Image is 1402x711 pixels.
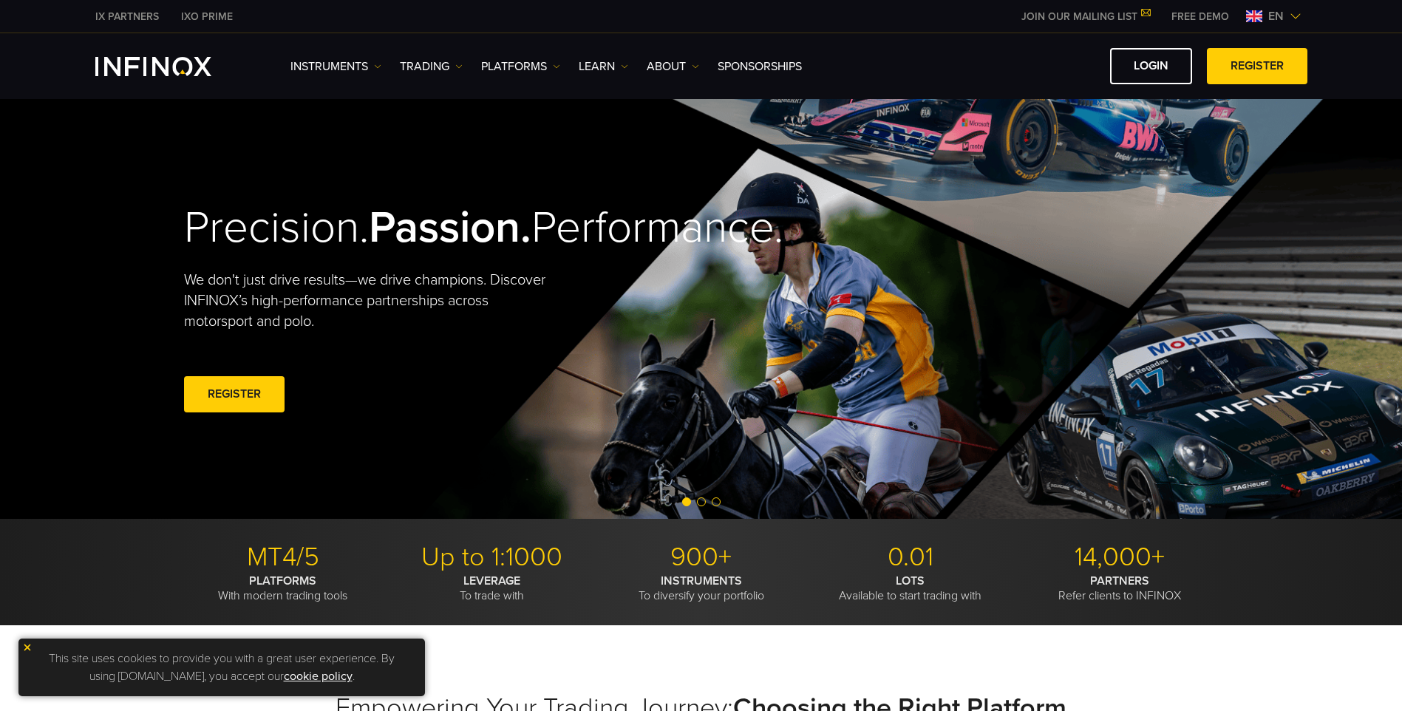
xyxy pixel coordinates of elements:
[481,58,560,75] a: PLATFORMS
[718,58,802,75] a: SPONSORSHIPS
[1262,7,1290,25] span: en
[369,201,531,254] strong: Passion.
[184,541,382,574] p: MT4/5
[1021,541,1219,574] p: 14,000+
[811,574,1010,603] p: Available to start trading with
[284,669,353,684] a: cookie policy
[1021,574,1219,603] p: Refer clients to INFINOX
[184,201,650,255] h2: Precision. Performance.
[400,58,463,75] a: TRADING
[184,270,557,332] p: We don't just drive results—we drive champions. Discover INFINOX’s high-performance partnerships ...
[170,9,244,24] a: INFINOX
[290,58,381,75] a: Instruments
[602,574,800,603] p: To diversify your portfolio
[249,574,316,588] strong: PLATFORMS
[682,497,691,506] span: Go to slide 1
[26,646,418,689] p: This site uses cookies to provide you with a great user experience. By using [DOMAIN_NAME], you a...
[697,497,706,506] span: Go to slide 2
[1010,10,1160,23] a: JOIN OUR MAILING LIST
[393,574,591,603] p: To trade with
[647,58,699,75] a: ABOUT
[602,541,800,574] p: 900+
[84,9,170,24] a: INFINOX
[184,376,285,412] a: REGISTER
[22,642,33,653] img: yellow close icon
[811,541,1010,574] p: 0.01
[896,574,925,588] strong: LOTS
[184,574,382,603] p: With modern trading tools
[463,574,520,588] strong: LEVERAGE
[95,57,246,76] a: INFINOX Logo
[1207,48,1307,84] a: REGISTER
[1090,574,1149,588] strong: PARTNERS
[1160,9,1240,24] a: INFINOX MENU
[1110,48,1192,84] a: LOGIN
[579,58,628,75] a: Learn
[661,574,742,588] strong: INSTRUMENTS
[393,541,591,574] p: Up to 1:1000
[712,497,721,506] span: Go to slide 3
